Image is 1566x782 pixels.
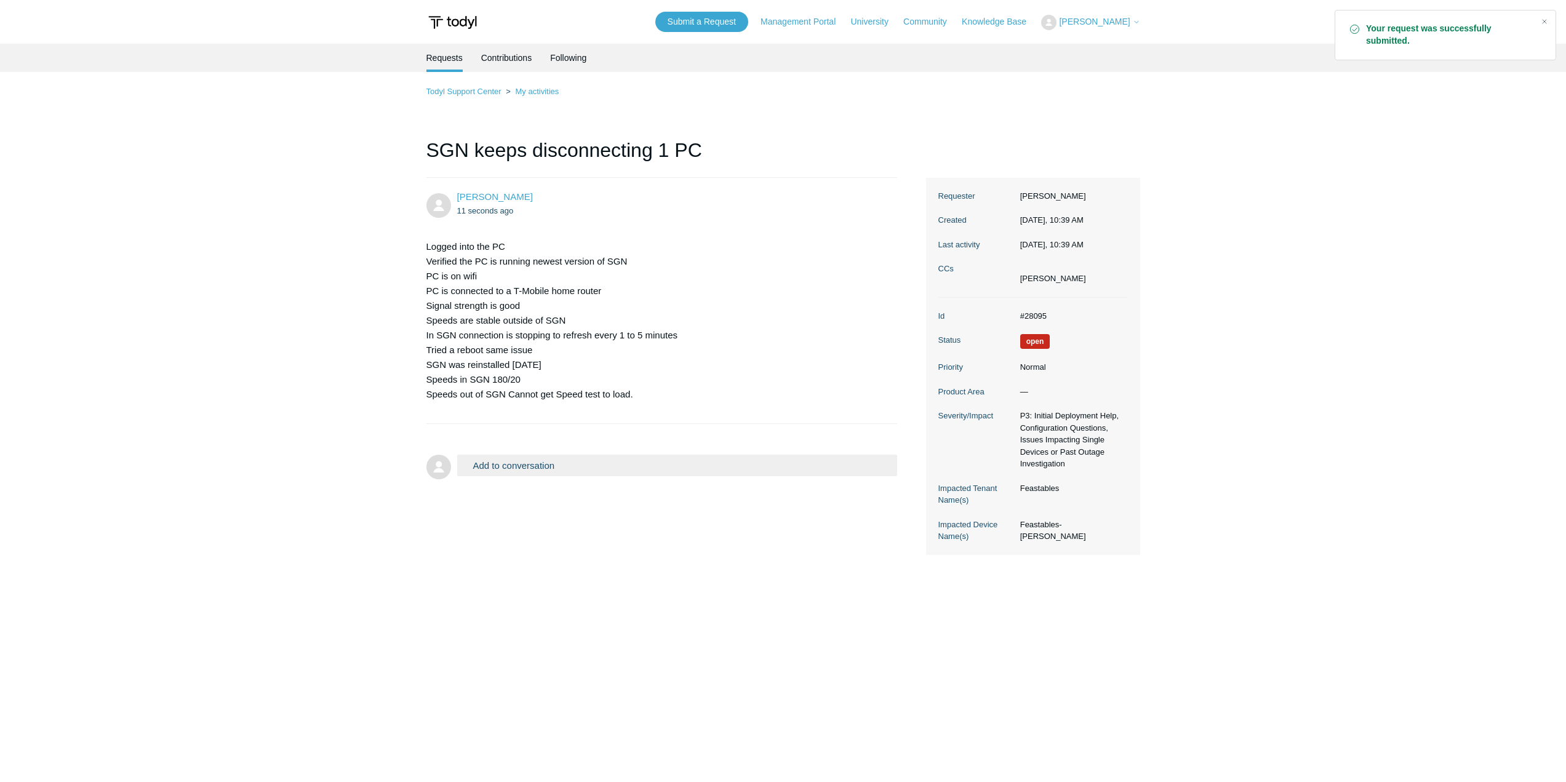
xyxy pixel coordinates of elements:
a: Following [550,44,586,72]
strong: Your request was successfully submitted. [1366,23,1531,47]
dd: [PERSON_NAME] [1014,190,1128,202]
dd: Normal [1014,361,1128,373]
dt: Severity/Impact [938,410,1014,422]
dt: Priority [938,361,1014,373]
dt: Status [938,334,1014,346]
span: We are working on a response for you [1020,334,1050,349]
a: Knowledge Base [962,15,1039,28]
dd: Feastables [1014,482,1128,495]
span: [PERSON_NAME] [1059,17,1130,26]
dt: Impacted Tenant Name(s) [938,482,1014,506]
dt: Last activity [938,239,1014,251]
a: My activities [515,87,559,96]
img: Todyl Support Center Help Center home page [426,11,479,34]
dt: Id [938,310,1014,322]
a: Contributions [481,44,532,72]
li: My activities [503,87,559,96]
a: Todyl Support Center [426,87,501,96]
a: Submit a Request [655,12,748,32]
dd: P3: Initial Deployment Help, Configuration Questions, Issues Impacting Single Devices or Past Out... [1014,410,1128,470]
a: Community [903,15,959,28]
time: 09/12/2025, 10:39 [457,206,514,215]
dd: Feastables-[PERSON_NAME] [1014,519,1128,543]
a: [PERSON_NAME] [457,191,533,202]
p: Logged into the PC Verified the PC is running newest version of SGN PC is on wifi PC is connected... [426,239,885,402]
li: Cody Nauta [1020,273,1086,285]
a: Management Portal [761,15,848,28]
dd: — [1014,386,1128,398]
time: 09/12/2025, 10:39 [1020,240,1084,249]
time: 09/12/2025, 10:39 [1020,215,1084,225]
dt: Impacted Device Name(s) [938,519,1014,543]
span: Ray Belden [457,191,533,202]
dt: Created [938,214,1014,226]
button: Add to conversation [457,455,898,476]
dt: Product Area [938,386,1014,398]
dt: Requester [938,190,1014,202]
h1: SGN keeps disconnecting 1 PC [426,135,898,178]
li: Requests [426,44,463,72]
div: Close [1536,13,1553,30]
dd: #28095 [1014,310,1128,322]
li: Todyl Support Center [426,87,504,96]
a: University [850,15,900,28]
dt: CCs [938,263,1014,275]
button: [PERSON_NAME] [1041,15,1140,30]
